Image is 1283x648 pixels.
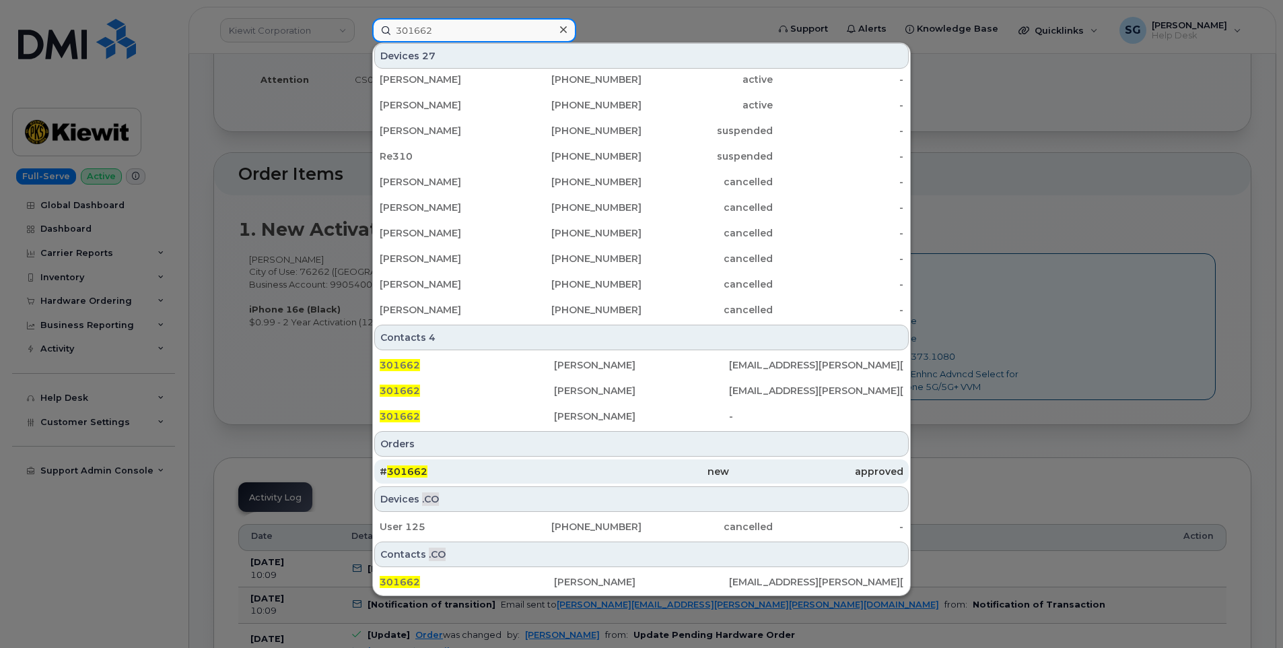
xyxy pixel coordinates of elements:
[641,150,773,163] div: suspended
[380,226,511,240] div: [PERSON_NAME]
[374,195,909,220] a: [PERSON_NAME][PHONE_NUMBER]cancelled-
[641,303,773,317] div: cancelled
[773,73,904,86] div: -
[380,359,420,371] span: 301662
[380,303,511,317] div: [PERSON_NAME]
[641,98,773,112] div: active
[374,221,909,245] a: [PERSON_NAME][PHONE_NUMBER]cancelled-
[380,98,511,112] div: [PERSON_NAME]
[1224,589,1273,638] iframe: Messenger Launcher
[729,384,903,397] div: [EMAIL_ADDRESS][PERSON_NAME][DOMAIN_NAME]
[773,278,904,291] div: -
[554,465,728,478] div: new
[773,98,904,112] div: -
[773,201,904,214] div: -
[641,520,773,533] div: cancelled
[511,520,642,533] div: [PHONE_NUMBER]
[773,175,904,189] div: -
[641,73,773,86] div: active
[380,201,511,214] div: [PERSON_NAME]
[429,331,436,344] span: 4
[380,278,511,291] div: [PERSON_NAME]
[374,272,909,296] a: [PERSON_NAME][PHONE_NUMBER]cancelled-
[773,303,904,317] div: -
[511,226,642,240] div: [PHONE_NUMBER]
[729,410,903,423] div: -
[554,575,728,589] div: [PERSON_NAME]
[511,124,642,137] div: [PHONE_NUMBER]
[374,379,909,403] a: 301662[PERSON_NAME][EMAIL_ADDRESS][PERSON_NAME][DOMAIN_NAME]
[380,576,420,588] span: 301662
[511,278,642,291] div: [PHONE_NUMBER]
[380,465,554,478] div: #
[511,73,642,86] div: [PHONE_NUMBER]
[422,492,439,506] span: .CO
[511,201,642,214] div: [PHONE_NUMBER]
[374,404,909,428] a: 301662[PERSON_NAME]-
[380,520,511,533] div: User 125
[729,358,903,372] div: [EMAIL_ADDRESS][PERSON_NAME][DOMAIN_NAME]
[374,67,909,92] a: [PERSON_NAME][PHONE_NUMBER]active-
[387,465,427,478] span: 301662
[374,459,909,484] a: #301662newapproved
[380,385,420,397] span: 301662
[511,303,642,317] div: [PHONE_NUMBER]
[380,252,511,265] div: [PERSON_NAME]
[511,252,642,265] div: [PHONE_NUMBER]
[374,570,909,594] a: 301662[PERSON_NAME][EMAIL_ADDRESS][PERSON_NAME][DOMAIN_NAME]
[511,150,642,163] div: [PHONE_NUMBER]
[729,575,903,589] div: [EMAIL_ADDRESS][PERSON_NAME][DOMAIN_NAME]
[374,325,909,350] div: Contacts
[374,298,909,322] a: [PERSON_NAME][PHONE_NUMBER]cancelled-
[641,252,773,265] div: cancelled
[429,548,446,561] span: .CO
[641,201,773,214] div: cancelled
[374,93,909,117] a: [PERSON_NAME][PHONE_NUMBER]active-
[374,515,909,539] a: User 125[PHONE_NUMBER]cancelled-
[511,175,642,189] div: [PHONE_NUMBER]
[380,410,420,422] span: 301662
[641,226,773,240] div: cancelled
[380,175,511,189] div: [PERSON_NAME]
[372,18,576,42] input: Find something...
[729,465,903,478] div: approved
[773,252,904,265] div: -
[374,542,909,567] div: Contacts
[374,486,909,512] div: Devices
[422,49,436,63] span: 27
[374,43,909,69] div: Devices
[554,410,728,423] div: [PERSON_NAME]
[374,119,909,143] a: [PERSON_NAME][PHONE_NUMBER]suspended-
[554,384,728,397] div: [PERSON_NAME]
[380,150,511,163] div: Re310
[773,124,904,137] div: -
[641,278,773,291] div: cancelled
[641,175,773,189] div: cancelled
[773,520,904,533] div: -
[641,124,773,137] div: suspended
[374,353,909,377] a: 301662[PERSON_NAME][EMAIL_ADDRESS][PERSON_NAME][DOMAIN_NAME]
[773,150,904,163] div: -
[374,170,909,194] a: [PERSON_NAME][PHONE_NUMBER]cancelled-
[554,358,728,372] div: [PERSON_NAME]
[380,124,511,137] div: [PERSON_NAME]
[380,73,511,86] div: [PERSON_NAME]
[374,431,909,457] div: Orders
[511,98,642,112] div: [PHONE_NUMBER]
[374,247,909,271] a: [PERSON_NAME][PHONE_NUMBER]cancelled-
[773,226,904,240] div: -
[374,144,909,168] a: Re310[PHONE_NUMBER]suspended-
